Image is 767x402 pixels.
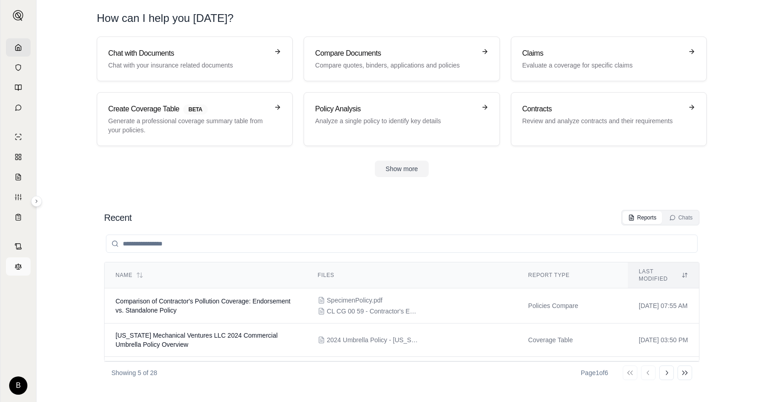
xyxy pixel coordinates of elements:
button: Expand sidebar [9,6,27,25]
a: Custom Report [6,188,31,206]
td: [DATE] 03:50 PM [628,324,699,357]
span: Comparison of Contractor's Pollution Coverage: Endorsement vs. Standalone Policy [116,298,290,314]
a: Chat with DocumentsChat with your insurance related documents [97,37,293,81]
span: Michigan Mechanical Ventures LLC 2024 Commercial Umbrella Policy Overview [116,332,278,348]
h3: Contracts [522,104,683,115]
td: Policies Compare [517,357,628,392]
a: Contract Analysis [6,237,31,256]
span: BETA [183,104,208,115]
button: Chats [664,211,698,224]
h2: Recent [104,211,131,224]
td: [DATE] 07:55 AM [628,288,699,324]
span: SpecimenPolicy.pdf [327,296,383,305]
td: Coverage Table [517,324,628,357]
h3: Claims [522,48,683,59]
div: Name [116,271,296,279]
p: Compare quotes, binders, applications and policies [315,61,475,70]
td: [DATE] 11:28 AM [628,357,699,392]
img: Expand sidebar [13,10,24,21]
a: Compare DocumentsCompare quotes, binders, applications and policies [304,37,499,81]
a: Chat [6,99,31,117]
button: Expand sidebar [31,196,42,207]
button: Show more [375,161,429,177]
p: Review and analyze contracts and their requirements [522,116,683,125]
a: Legal Search Engine [6,257,31,276]
a: Claim Coverage [6,168,31,186]
div: B [9,376,27,395]
span: CL CG 00 59 - Contractor's Enhancement.pdf [327,307,418,316]
p: Showing 5 of 28 [111,368,157,377]
div: Page 1 of 6 [581,368,608,377]
a: Documents Vault [6,58,31,77]
a: Home [6,38,31,57]
a: Coverage Table [6,208,31,226]
a: ContractsReview and analyze contracts and their requirements [511,92,707,146]
p: Evaluate a coverage for specific claims [522,61,683,70]
div: Reports [628,214,657,221]
p: Chat with your insurance related documents [108,61,268,70]
p: Analyze a single policy to identify key details [315,116,475,125]
a: ClaimsEvaluate a coverage for specific claims [511,37,707,81]
h3: Policy Analysis [315,104,475,115]
a: Single Policy [6,128,31,146]
h3: Compare Documents [315,48,475,59]
a: Policy Comparisons [6,148,31,166]
div: Chats [669,214,693,221]
span: 2024 Umbrella Policy - Michigan Miller $17,275.pdf [327,335,418,345]
td: Policies Compare [517,288,628,324]
a: Create Coverage TableBETAGenerate a professional coverage summary table from your policies. [97,92,293,146]
th: Files [307,262,517,288]
a: Policy AnalysisAnalyze a single policy to identify key details [304,92,499,146]
div: Last modified [639,268,688,282]
a: Prompt Library [6,78,31,97]
button: Reports [623,211,662,224]
p: Generate a professional coverage summary table from your policies. [108,116,268,135]
h1: How can I help you [DATE]? [97,11,707,26]
h3: Chat with Documents [108,48,268,59]
h3: Create Coverage Table [108,104,268,115]
th: Report Type [517,262,628,288]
